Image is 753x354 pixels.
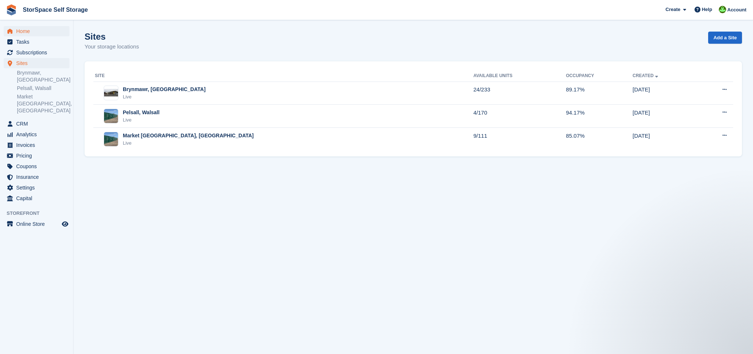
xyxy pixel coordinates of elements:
[123,93,206,101] div: Live
[4,37,69,47] a: menu
[566,82,632,105] td: 89.17%
[16,26,60,36] span: Home
[632,73,659,78] a: Created
[702,6,712,13] span: Help
[566,105,632,128] td: 94.17%
[4,219,69,229] a: menu
[17,85,69,92] a: Pelsall, Walsall
[708,32,742,44] a: Add a Site
[20,4,91,16] a: StorSpace Self Storage
[16,151,60,161] span: Pricing
[473,82,566,105] td: 24/233
[4,183,69,193] a: menu
[4,129,69,140] a: menu
[4,58,69,68] a: menu
[6,4,17,15] img: stora-icon-8386f47178a22dfd0bd8f6a31ec36ba5ce8667c1dd55bd0f319d3a0aa187defe.svg
[4,140,69,150] a: menu
[4,26,69,36] a: menu
[473,70,566,82] th: Available Units
[123,132,254,140] div: Market [GEOGRAPHIC_DATA], [GEOGRAPHIC_DATA]
[16,183,60,193] span: Settings
[123,140,254,147] div: Live
[85,43,139,51] p: Your storage locations
[16,219,60,229] span: Online Store
[4,193,69,203] a: menu
[16,140,60,150] span: Invoices
[16,193,60,203] span: Capital
[16,161,60,171] span: Coupons
[16,119,60,129] span: CRM
[566,70,632,82] th: Occupancy
[16,172,60,182] span: Insurance
[632,105,696,128] td: [DATE]
[93,70,473,82] th: Site
[16,37,60,47] span: Tasks
[727,6,746,14] span: Account
[16,58,60,68] span: Sites
[123,109,160,116] div: Pelsall, Walsall
[17,93,69,114] a: Market [GEOGRAPHIC_DATA], [GEOGRAPHIC_DATA]
[123,86,206,93] div: Brynmawr, [GEOGRAPHIC_DATA]
[123,116,160,124] div: Live
[61,220,69,228] a: Preview store
[4,119,69,129] a: menu
[104,109,118,123] img: Image of Pelsall, Walsall site
[665,6,680,13] span: Create
[85,32,139,41] h1: Sites
[4,151,69,161] a: menu
[719,6,726,13] img: Jon Pace
[566,128,632,151] td: 85.07%
[16,47,60,58] span: Subscriptions
[632,128,696,151] td: [DATE]
[16,129,60,140] span: Analytics
[104,132,118,146] img: Image of Market Drayton, Shropshire site
[17,69,69,83] a: Brynmawr, [GEOGRAPHIC_DATA]
[632,82,696,105] td: [DATE]
[7,210,73,217] span: Storefront
[104,88,118,98] img: Image of Brynmawr, South Wales site
[4,47,69,58] a: menu
[4,161,69,171] a: menu
[4,172,69,182] a: menu
[473,105,566,128] td: 4/170
[473,128,566,151] td: 9/111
